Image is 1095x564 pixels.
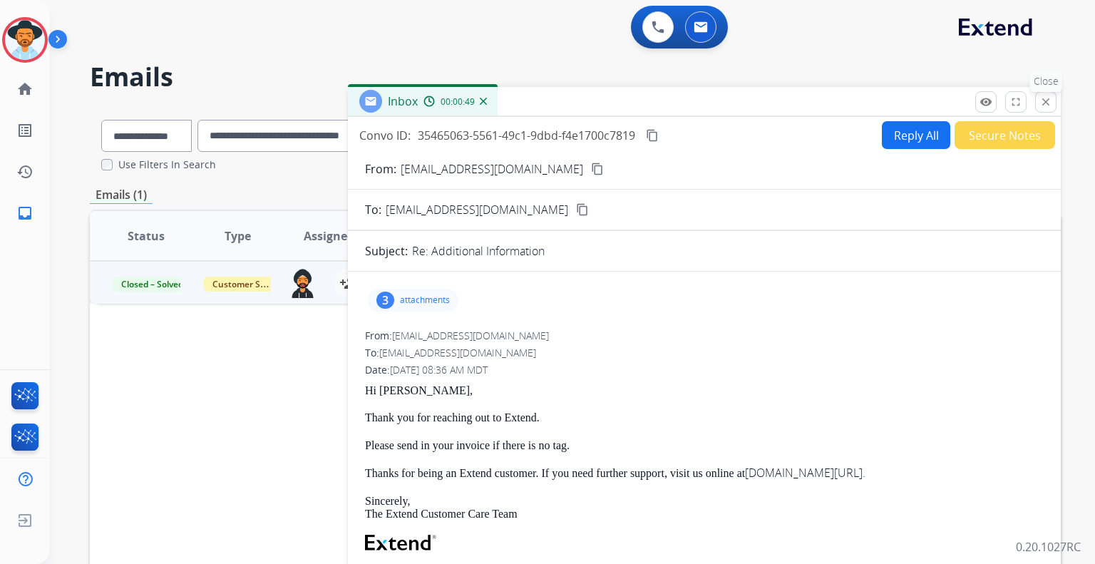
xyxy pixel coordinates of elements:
[745,465,865,481] a: [DOMAIN_NAME][URL].
[90,63,1061,91] h2: Emails
[418,128,635,143] span: 35465063-5561-49c1-9dbd-f4e1700c7819
[1030,71,1062,92] p: Close
[16,81,34,98] mat-icon: home
[16,163,34,180] mat-icon: history
[386,201,568,218] span: [EMAIL_ADDRESS][DOMAIN_NAME]
[980,96,992,108] mat-icon: remove_red_eye
[359,127,411,144] p: Convo ID:
[955,121,1055,149] button: Secure Notes
[882,121,950,149] button: Reply All
[365,535,436,550] img: Extend Logo
[1016,538,1081,555] p: 0.20.1027RC
[365,363,1044,377] div: Date:
[1035,91,1057,113] button: Close
[128,227,165,245] span: Status
[365,160,396,178] p: From:
[379,346,536,359] span: [EMAIL_ADDRESS][DOMAIN_NAME]
[16,205,34,222] mat-icon: inbox
[365,201,381,218] p: To:
[400,294,450,306] p: attachments
[365,329,1044,343] div: From:
[5,20,45,60] img: avatar
[118,158,216,172] label: Use Filters In Search
[1039,96,1052,108] mat-icon: close
[576,203,589,216] mat-icon: content_copy
[591,163,604,175] mat-icon: content_copy
[304,227,354,245] span: Assignee
[365,346,1044,360] div: To:
[365,411,1044,424] p: Thank you for reaching out to Extend.
[646,129,659,142] mat-icon: content_copy
[365,242,408,260] p: Subject:
[289,269,317,298] img: agent-avatar
[1009,96,1022,108] mat-icon: fullscreen
[365,495,1044,521] p: Sincerely, The Extend Customer Care Team
[90,186,153,204] p: Emails (1)
[113,277,192,292] span: Closed – Solved
[365,466,1044,480] p: Thanks for being an Extend customer. If you need further support, visit us online at
[412,242,545,260] p: Re: Additional Information
[204,277,297,292] span: Customer Support
[339,275,356,292] mat-icon: person_add
[441,96,475,108] span: 00:00:49
[365,439,1044,452] p: Please send in your invoice if there is no tag.
[392,329,549,342] span: [EMAIL_ADDRESS][DOMAIN_NAME]
[365,384,1044,397] p: Hi [PERSON_NAME],
[225,227,251,245] span: Type
[390,363,488,376] span: [DATE] 08:36 AM MDT
[401,160,583,178] p: [EMAIL_ADDRESS][DOMAIN_NAME]
[388,93,418,109] span: Inbox
[376,292,394,309] div: 3
[16,122,34,139] mat-icon: list_alt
